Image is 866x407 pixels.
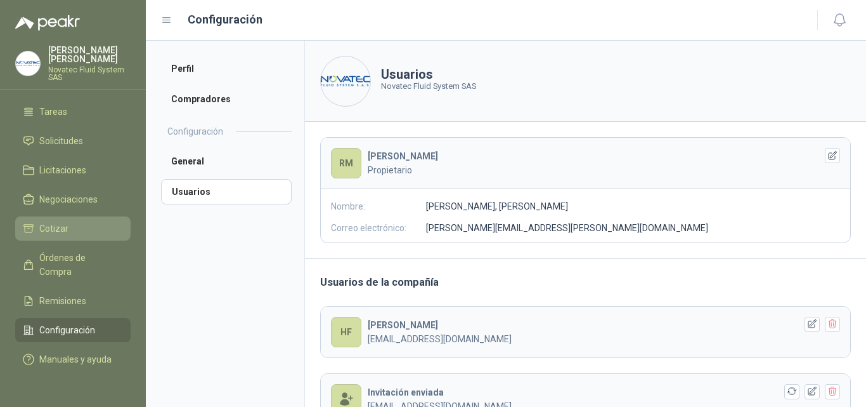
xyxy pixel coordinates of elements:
[331,317,361,347] div: HF
[15,246,131,284] a: Órdenes de Compra
[15,217,131,241] a: Cotizar
[39,294,86,308] span: Remisiones
[15,158,131,182] a: Licitaciones
[188,11,262,29] h1: Configuración
[368,332,796,346] p: [EMAIL_ADDRESS][DOMAIN_NAME]
[331,148,361,178] div: RM
[48,66,131,81] p: Novatec Fluid System SAS
[39,192,98,206] span: Negociaciones
[368,163,796,177] p: Propietario
[39,105,67,119] span: Tareas
[320,274,851,291] h3: Usuarios de la compañía
[15,100,131,124] a: Tareas
[426,221,708,235] p: [PERSON_NAME][EMAIL_ADDRESS][PERSON_NAME][DOMAIN_NAME]
[15,187,131,211] a: Negociaciones
[331,199,426,213] p: Nombre:
[161,56,292,81] a: Perfil
[39,163,86,177] span: Licitaciones
[331,221,426,235] p: Correo electrónico:
[161,179,292,204] a: Usuarios
[381,69,476,80] h1: Usuarios
[39,134,83,148] span: Solicitudes
[381,80,476,93] p: Novatec Fluid System SAS
[15,289,131,313] a: Remisiones
[368,320,438,330] b: [PERSON_NAME]
[426,199,568,213] p: [PERSON_NAME], [PERSON_NAME]
[16,51,40,76] img: Company Logo
[15,129,131,153] a: Solicitudes
[39,323,95,337] span: Configuración
[15,15,80,30] img: Logo peakr
[321,57,370,106] img: Company Logo
[368,387,444,397] b: Invitación enviada
[39,222,68,236] span: Cotizar
[39,251,119,279] span: Órdenes de Compra
[167,124,223,138] h2: Configuración
[161,149,292,174] a: General
[48,46,131,63] p: [PERSON_NAME] [PERSON_NAME]
[15,347,131,371] a: Manuales y ayuda
[39,352,112,366] span: Manuales y ayuda
[368,151,438,161] b: [PERSON_NAME]
[15,318,131,342] a: Configuración
[161,86,292,112] a: Compradores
